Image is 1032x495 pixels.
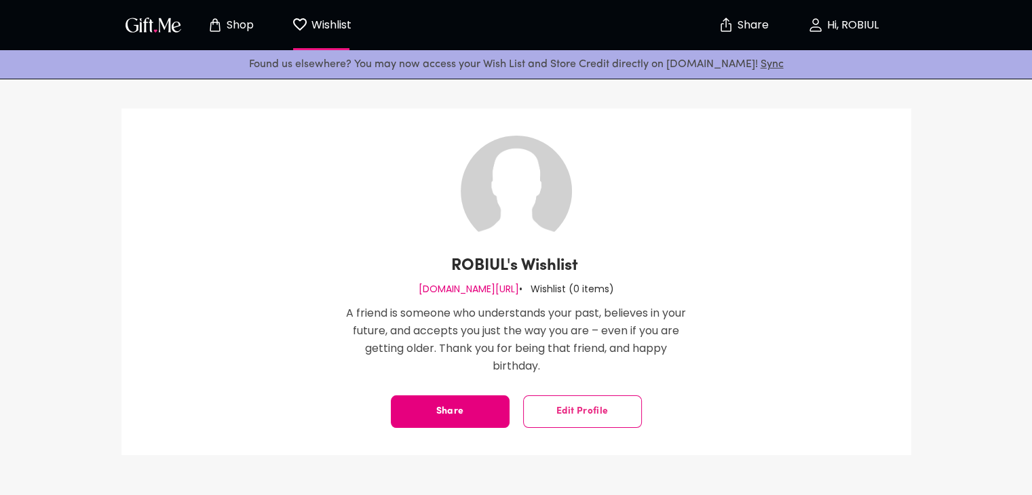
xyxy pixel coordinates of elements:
p: • Wishlist ( 0 items ) [519,280,614,298]
button: Store page [193,3,268,47]
p: ROBIUL's [451,255,518,277]
p: Found us elsewhere? You may now access your Wish List and Store Credit directly on [DOMAIN_NAME]! [11,56,1021,73]
p: Hi, ROBIUL [824,20,879,31]
button: Wishlist page [284,3,359,47]
p: Wishlist [521,255,578,277]
p: [DOMAIN_NAME][URL] [419,280,519,298]
p: Shop [223,20,254,31]
p: Wishlist [308,16,351,34]
a: Sync [761,59,784,70]
p: A friend is someone who understands your past, believes in your future, and accepts you just the ... [343,304,689,375]
img: ROBIUL [461,136,572,247]
img: secure [718,17,734,33]
img: GiftMe Logo [123,15,184,35]
button: Share [720,1,767,49]
button: Edit Profile [523,395,642,428]
button: Hi, ROBIUL [776,3,911,47]
button: GiftMe Logo [121,17,185,33]
button: Share [391,395,510,428]
p: Share [734,20,769,31]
